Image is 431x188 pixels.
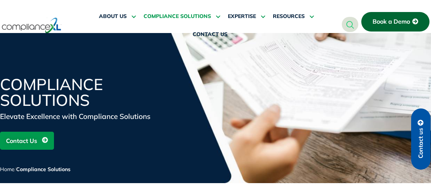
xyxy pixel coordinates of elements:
img: logo-one.svg [2,17,61,34]
a: Contact us [411,108,431,170]
span: EXPERTISE [228,13,256,20]
span: CONTACT US [193,31,227,38]
span: Contact Us [6,134,37,148]
a: CONTACT US [193,26,227,44]
span: Book a Demo [373,18,410,25]
span: ABOUT US [99,13,127,20]
span: COMPLIANCE SOLUTIONS [144,13,211,20]
span: RESOURCES [273,13,305,20]
a: Book a Demo [361,12,430,32]
a: COMPLIANCE SOLUTIONS [144,8,220,26]
a: EXPERTISE [228,8,265,26]
span: Compliance Solutions [16,166,70,173]
span: Contact us [418,128,424,158]
a: navsearch-button [342,17,358,32]
a: ABOUT US [99,8,136,26]
a: RESOURCES [273,8,314,26]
